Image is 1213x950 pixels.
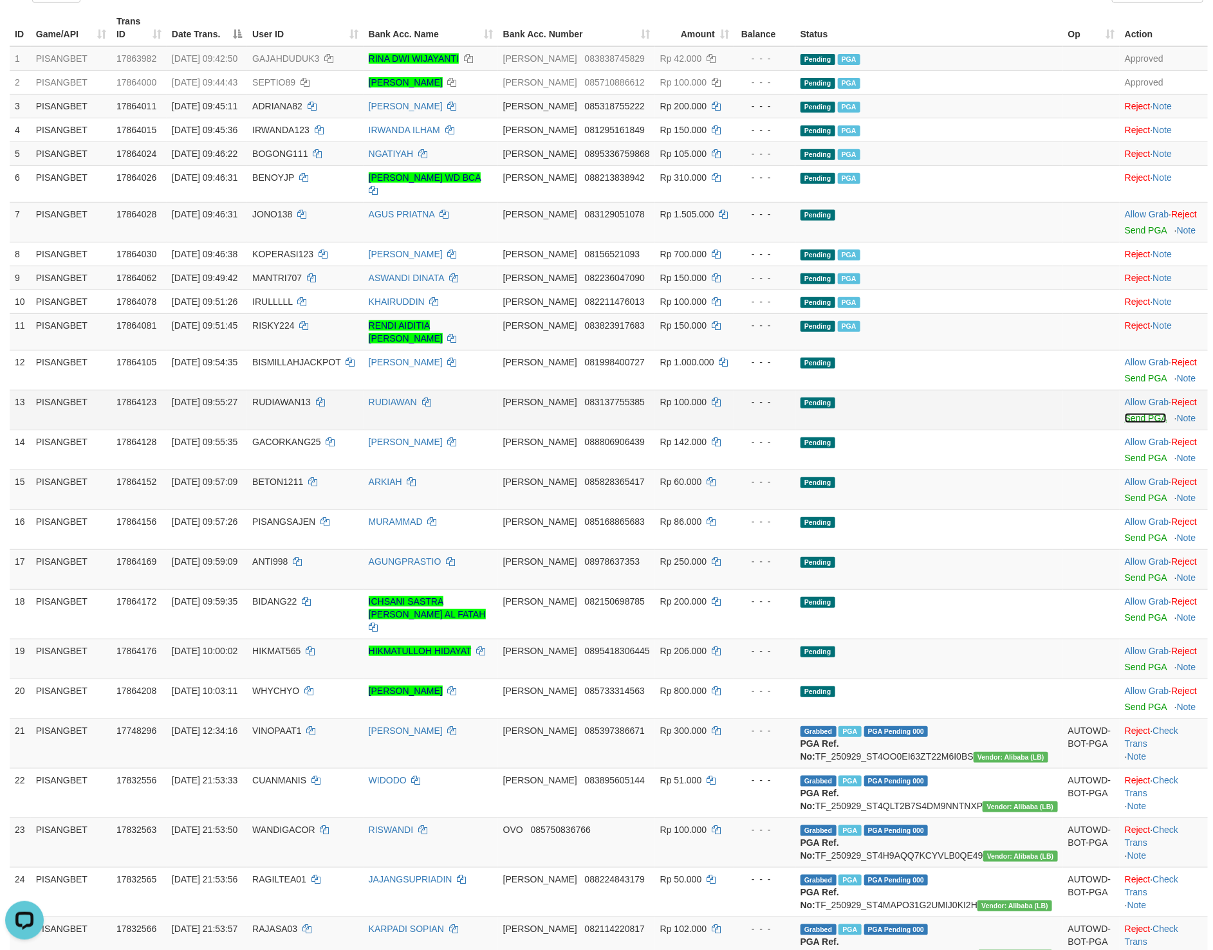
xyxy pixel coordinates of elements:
a: JAJANGSUPRIADIN [369,874,452,884]
a: Allow Grab [1125,556,1169,567]
td: 2 [10,70,31,94]
span: MANTRI707 [252,273,302,283]
a: Reject [1171,516,1197,527]
a: Note [1177,453,1196,463]
td: · [1120,350,1208,390]
a: Allow Grab [1125,477,1169,487]
a: Reject [1171,209,1197,219]
span: Copy 082211476013 to clipboard [585,297,645,307]
a: Allow Grab [1125,437,1169,447]
span: IRULLLLL [252,297,293,307]
span: Copy 081295161849 to clipboard [585,125,645,135]
span: Pending [801,397,835,408]
th: Action [1120,10,1208,46]
th: Bank Acc. Name: activate to sort column ascending [364,10,498,46]
span: 17864123 [116,397,156,407]
span: Copy 085828365417 to clipboard [585,477,645,487]
td: PISANGBET [31,289,111,313]
span: [PERSON_NAME] [503,172,577,183]
td: PISANGBET [31,430,111,470]
span: [DATE] 09:46:31 [172,172,237,183]
span: · [1125,437,1171,447]
span: Rp 42.000 [660,53,702,64]
a: Reject [1125,125,1151,135]
td: · [1120,118,1208,142]
span: 17864015 [116,125,156,135]
span: · [1125,477,1171,487]
a: Check Trans [1125,775,1178,798]
a: Check Trans [1125,726,1178,749]
td: 12 [10,350,31,390]
span: [DATE] 09:46:38 [172,249,237,259]
td: 6 [10,165,31,202]
span: 17864028 [116,209,156,219]
a: Note [1177,413,1196,423]
span: Pending [801,78,835,89]
a: IRWANDA ILHAM [369,125,440,135]
a: Send PGA [1125,225,1167,235]
td: PISANGBET [31,313,111,350]
a: Note [1153,273,1172,283]
span: Copy 082236047090 to clipboard [585,273,645,283]
span: KOPERASI123 [252,249,313,259]
td: · [1120,202,1208,242]
span: 17864024 [116,149,156,159]
div: - - - [739,171,790,184]
span: PISANGSAJEN [252,516,315,527]
div: - - - [739,396,790,408]
div: - - - [739,248,790,260]
span: [DATE] 09:55:27 [172,397,237,407]
td: · [1120,242,1208,266]
a: RUDIAWAN [369,397,417,407]
span: · [1125,516,1171,527]
div: - - - [739,208,790,221]
span: Rp 100.000 [660,397,707,407]
td: 15 [10,470,31,509]
span: [PERSON_NAME] [503,273,577,283]
span: [DATE] 09:57:09 [172,477,237,487]
td: PISANGBET [31,202,111,242]
span: PGA [838,78,860,89]
a: Allow Grab [1125,357,1169,367]
span: RUDIAWAN13 [252,397,311,407]
td: 9 [10,266,31,289]
td: · [1120,266,1208,289]
td: 3 [10,94,31,118]
a: Note [1127,850,1147,861]
a: Note [1127,801,1147,811]
span: [DATE] 09:49:42 [172,273,237,283]
span: PGA [838,149,860,160]
a: Allow Grab [1125,209,1169,219]
a: Reject [1171,646,1197,656]
span: 17864062 [116,273,156,283]
span: [PERSON_NAME] [503,53,577,64]
span: Copy 08156521093 to clipboard [585,249,640,259]
a: Note [1153,320,1172,331]
span: Rp 60.000 [660,477,702,487]
a: Send PGA [1125,413,1167,423]
a: Reject [1125,172,1151,183]
a: Allow Grab [1125,397,1169,407]
span: PGA [838,54,860,65]
span: [PERSON_NAME] [503,149,577,159]
a: Note [1177,572,1196,583]
a: Reject [1171,357,1197,367]
th: Balance [734,10,795,46]
th: Date Trans.: activate to sort column descending [167,10,247,46]
span: Pending [801,517,835,528]
span: BOGONG111 [252,149,308,159]
a: ICHSANI SASTRA [PERSON_NAME] AL FATAH [369,596,486,619]
span: 17864156 [116,516,156,527]
div: - - - [739,435,790,448]
td: · [1120,142,1208,165]
span: [PERSON_NAME] [503,516,577,527]
td: 5 [10,142,31,165]
a: Reject [1125,726,1151,736]
a: NGATIYAH [369,149,414,159]
div: - - - [739,319,790,332]
a: Reject [1125,825,1151,835]
a: Note [1153,249,1172,259]
td: PISANGBET [31,350,111,390]
a: Note [1177,612,1196,623]
th: ID [10,10,31,46]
